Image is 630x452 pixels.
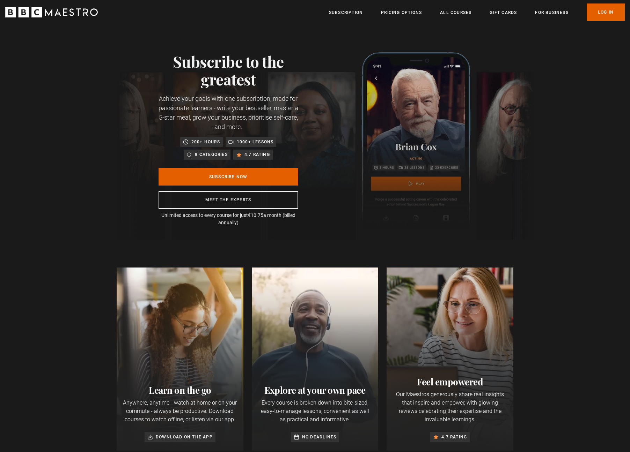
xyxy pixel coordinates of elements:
[159,94,298,131] p: Achieve your goals with one subscription, made for passionate learners - write your bestseller, m...
[122,399,238,424] p: Anywhere, anytime - watch at home or on your commute - always be productive. Download courses to ...
[587,3,625,21] a: Log In
[257,385,373,396] h2: Explore at your own pace
[490,9,517,16] a: Gift Cards
[381,9,422,16] a: Pricing Options
[248,212,263,218] span: €10.75
[257,399,373,424] p: Every course is broken down into bite-sized, easy-to-manage lessons, convenient as well as practi...
[329,9,363,16] a: Subscription
[440,9,471,16] a: All Courses
[191,138,220,145] p: 200+ hours
[441,434,467,440] p: 4.7 rating
[159,191,298,209] a: Meet the experts
[329,3,625,21] nav: Primary
[392,390,508,424] p: Our Maestros generously share real insights that inspire and empower, with glowing reviews celebr...
[159,168,298,186] a: Subscribe Now
[244,151,270,158] p: 4.7 rating
[392,376,508,387] h2: Feel empowered
[535,9,568,16] a: For business
[302,434,336,440] p: No deadlines
[5,7,98,17] svg: BBC Maestro
[237,138,274,145] p: 1000+ lessons
[156,434,213,440] p: Download on the app
[159,52,298,88] h1: Subscribe to the greatest
[159,212,298,226] p: Unlimited access to every course for just a month (billed annually)
[195,151,227,158] p: 8 categories
[122,385,238,396] h2: Learn on the go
